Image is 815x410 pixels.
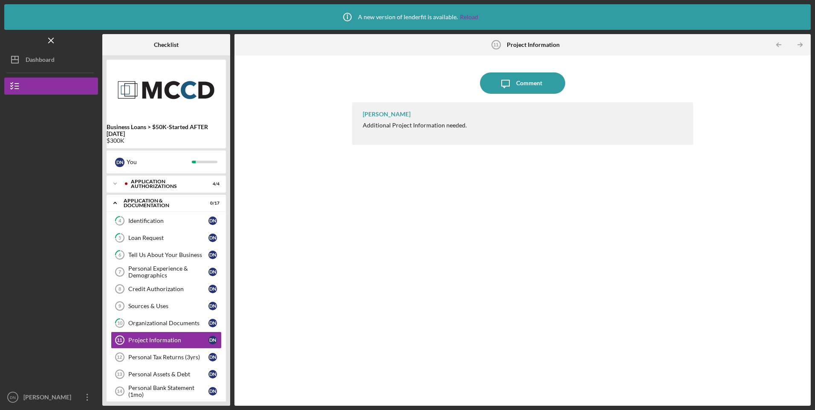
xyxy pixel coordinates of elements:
[128,303,208,309] div: Sources & Uses
[111,383,222,400] a: 14Personal Bank Statement (1mo)DN
[204,201,220,206] div: 0 / 17
[111,349,222,366] a: 12Personal Tax Returns (3yrs)DN
[26,51,55,70] div: Dashboard
[118,218,121,224] tspan: 4
[128,265,208,279] div: Personal Experience & Demographics
[124,198,198,208] div: Application & Documentation
[516,72,542,94] div: Comment
[118,252,121,258] tspan: 6
[107,137,226,144] div: $300K
[128,251,208,258] div: Tell Us About Your Business
[337,6,478,28] div: A new version of lenderfit is available.
[111,229,222,246] a: 5Loan RequestDN
[208,302,217,310] div: D N
[128,217,208,224] div: Identification
[128,234,208,241] div: Loan Request
[128,337,208,344] div: Project Information
[208,268,217,276] div: D N
[118,286,121,292] tspan: 8
[118,303,121,309] tspan: 9
[111,246,222,263] a: 6Tell Us About Your BusinessDN
[118,269,121,274] tspan: 7
[111,263,222,280] a: 7Personal Experience & DemographicsDN
[363,111,410,118] div: [PERSON_NAME]
[128,286,208,292] div: Credit Authorization
[507,41,560,48] b: Project Information
[208,336,217,344] div: D N
[208,319,217,327] div: D N
[208,370,217,378] div: D N
[208,234,217,242] div: D N
[117,338,122,343] tspan: 11
[154,41,179,48] b: Checklist
[10,395,16,400] text: DN
[4,389,98,406] button: DN[PERSON_NAME]
[111,297,222,315] a: 9Sources & UsesDN
[107,124,226,137] b: Business Loans > $50K-Started AFTER [DATE]
[117,389,122,394] tspan: 14
[460,14,478,20] a: Reload
[493,42,498,47] tspan: 11
[208,217,217,225] div: D N
[208,251,217,259] div: D N
[118,235,121,241] tspan: 5
[131,179,198,189] div: Application Authorizations
[204,182,220,187] div: 4 / 4
[107,64,226,115] img: Product logo
[111,280,222,297] a: 8Credit AuthorizationDN
[111,212,222,229] a: 4IdentificationDN
[128,371,208,378] div: Personal Assets & Debt
[111,332,222,349] a: 11Project InformationDN
[128,354,208,361] div: Personal Tax Returns (3yrs)
[208,387,217,396] div: D N
[128,384,208,398] div: Personal Bank Statement (1mo)
[21,389,77,408] div: [PERSON_NAME]
[117,355,122,360] tspan: 12
[127,155,192,169] div: You
[117,320,123,326] tspan: 10
[363,122,467,129] div: Additional Project Information needed.
[115,158,124,167] div: D N
[208,285,217,293] div: D N
[111,366,222,383] a: 13Personal Assets & DebtDN
[480,72,565,94] button: Comment
[128,320,208,326] div: Organizational Documents
[4,51,98,68] button: Dashboard
[208,353,217,361] div: D N
[111,315,222,332] a: 10Organizational DocumentsDN
[117,372,122,377] tspan: 13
